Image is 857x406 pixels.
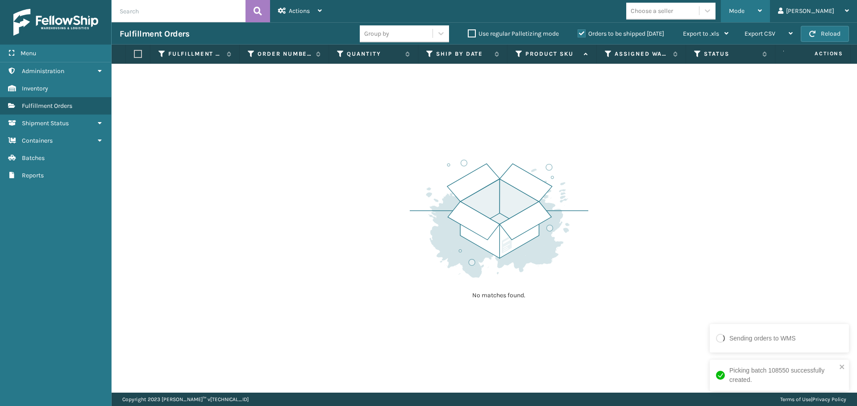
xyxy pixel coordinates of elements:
[729,7,745,15] span: Mode
[22,137,53,144] span: Containers
[729,366,836,385] div: Picking batch 108550 successfully created.
[364,29,389,38] div: Group by
[468,30,559,37] label: Use regular Palletizing mode
[168,50,222,58] label: Fulfillment Order Id
[22,67,64,75] span: Administration
[347,50,401,58] label: Quantity
[22,119,69,127] span: Shipment Status
[631,6,673,16] div: Choose a seller
[745,30,775,37] span: Export CSV
[13,9,98,36] img: logo
[615,50,669,58] label: Assigned Warehouse
[839,363,845,372] button: close
[578,30,664,37] label: Orders to be shipped [DATE]
[22,85,48,92] span: Inventory
[289,7,310,15] span: Actions
[22,172,44,179] span: Reports
[683,30,719,37] span: Export to .xls
[786,46,849,61] span: Actions
[21,49,36,57] span: Menu
[120,29,189,39] h3: Fulfillment Orders
[22,102,72,110] span: Fulfillment Orders
[801,26,849,42] button: Reload
[258,50,312,58] label: Order Number
[122,393,249,406] p: Copyright 2023 [PERSON_NAME]™ v [TECHNICAL_ID]
[22,154,45,162] span: Batches
[704,50,758,58] label: Status
[729,334,796,343] div: Sending orders to WMS
[436,50,490,58] label: Ship By Date
[525,50,579,58] label: Product SKU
